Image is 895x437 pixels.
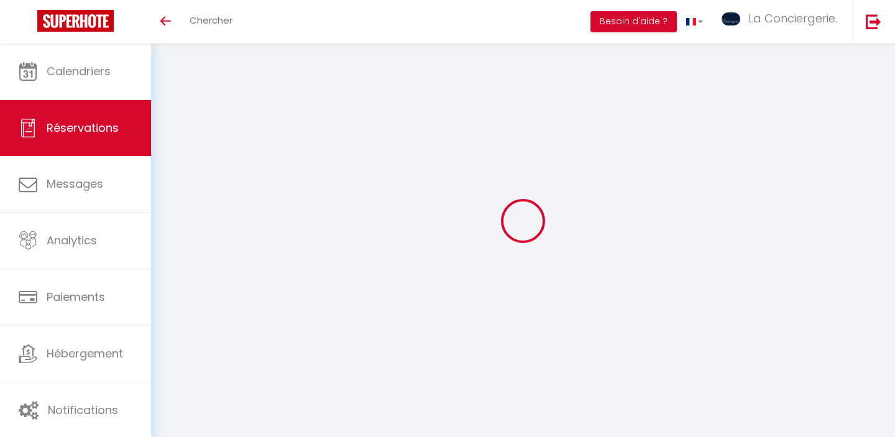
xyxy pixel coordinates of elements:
span: Notifications [48,402,118,418]
span: Chercher [190,14,232,27]
img: logout [866,14,881,29]
span: La Conciergerie. [748,11,837,26]
span: Paiements [47,289,105,305]
span: Réservations [47,120,119,136]
span: Calendriers [47,63,111,79]
span: Analytics [47,232,97,248]
span: Hébergement [47,346,123,361]
img: Super Booking [37,10,114,32]
span: Messages [47,176,103,191]
button: Besoin d'aide ? [590,11,677,32]
img: ... [722,12,740,25]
